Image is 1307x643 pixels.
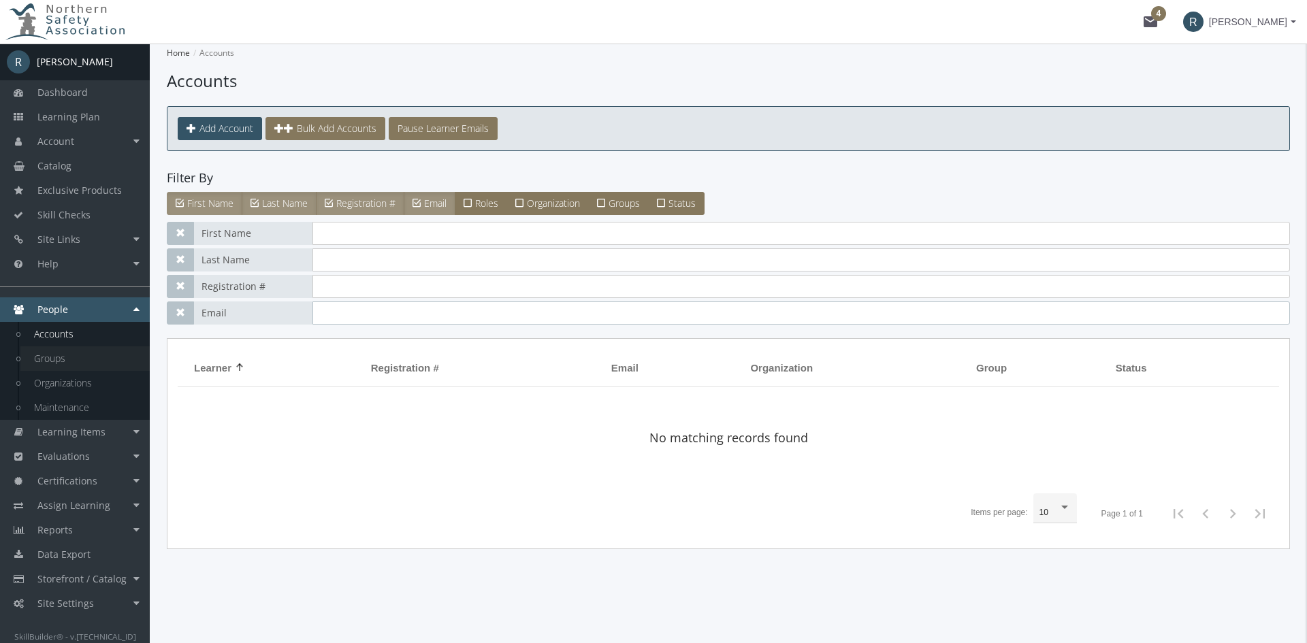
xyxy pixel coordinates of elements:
[37,159,71,172] span: Catalog
[37,110,100,123] span: Learning Plan
[976,361,1007,375] span: Group
[1142,14,1159,30] mat-icon: mail
[193,301,312,325] span: Email
[37,233,80,246] span: Site Links
[37,208,91,221] span: Skill Checks
[971,507,1027,518] div: Items per page:
[167,171,1290,185] h4: Filter By
[20,371,150,395] a: Organizations
[1039,508,1071,518] mat-select: Items per page:
[20,322,150,346] a: Accounts
[398,122,489,135] span: Pause Learner Emails
[187,197,233,210] span: First Name
[37,184,122,197] span: Exclusive Products
[37,474,97,487] span: Certifications
[1219,500,1246,527] button: Next page
[649,431,808,445] h2: No matching records found
[37,572,127,585] span: Storefront / Catalog
[7,50,30,73] span: R
[37,450,90,463] span: Evaluations
[194,361,231,375] span: Learner
[37,597,94,610] span: Site Settings
[37,257,59,270] span: Help
[37,86,88,99] span: Dashboard
[668,197,696,210] span: Status
[475,197,498,210] span: Roles
[37,303,68,316] span: People
[14,631,136,642] small: SkillBuilder® - v.[TECHNICAL_ID]
[20,346,150,371] a: Groups
[609,197,640,210] span: Groups
[37,523,73,536] span: Reports
[424,197,447,210] span: Email
[297,122,376,135] span: Bulk Add Accounts
[193,248,312,271] span: Last Name
[1101,508,1143,520] div: Page 1 of 1
[167,69,1290,93] h1: Accounts
[389,117,498,140] button: Pause Learner Emails
[750,361,813,375] span: Organization
[1246,500,1274,527] button: Last page
[1039,508,1048,517] span: 10
[193,222,312,245] span: First Name
[194,361,244,375] div: Learner
[265,117,385,140] a: Bulk Add Accounts
[37,548,91,561] span: Data Export
[1165,500,1192,527] button: First Page
[1192,500,1219,527] button: Previous page
[527,197,580,210] span: Organization
[37,499,110,512] span: Assign Learning
[611,361,651,375] div: Email
[371,361,451,375] div: Registration #
[1116,361,1159,375] div: Status
[37,425,106,438] span: Learning Items
[190,44,234,63] li: Accounts
[193,275,312,298] span: Registration #
[611,361,639,375] span: Email
[199,122,253,135] span: Add Account
[262,197,308,210] span: Last Name
[371,361,439,375] span: Registration #
[167,47,190,59] a: Home
[37,135,74,148] span: Account
[1116,361,1147,375] span: Status
[336,197,396,210] span: Registration #
[37,55,113,69] div: [PERSON_NAME]
[1209,10,1287,34] span: [PERSON_NAME]
[1183,12,1204,32] span: R
[750,361,825,375] div: Organization
[20,395,150,420] a: Maintenance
